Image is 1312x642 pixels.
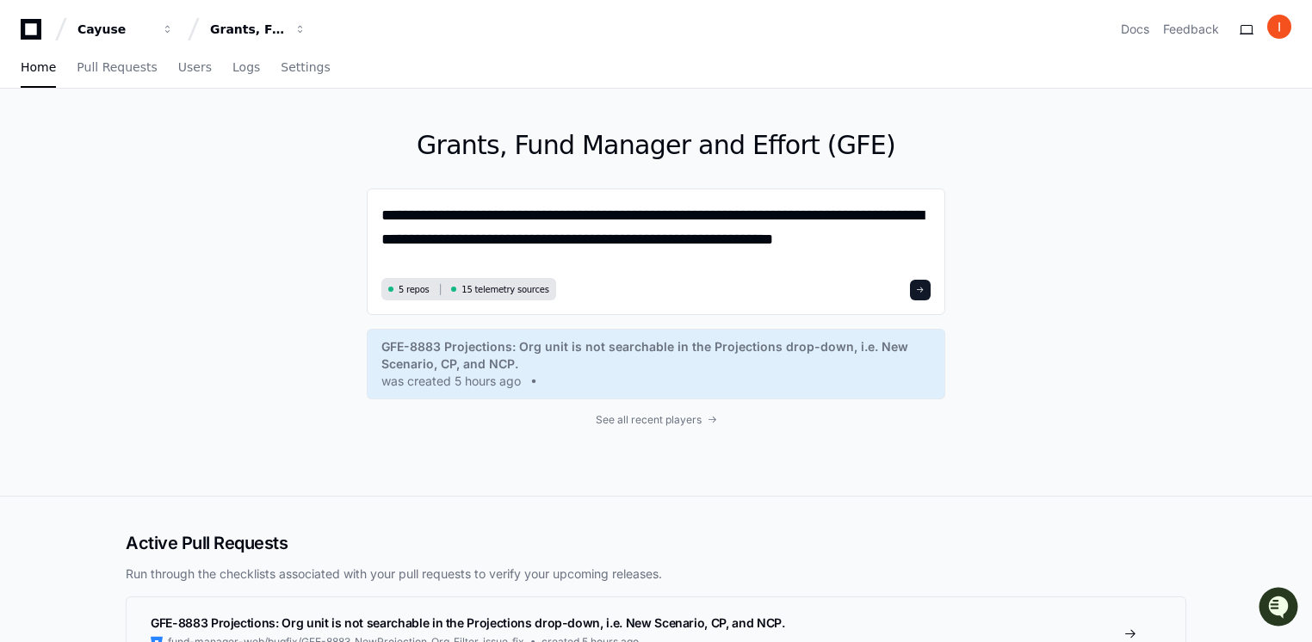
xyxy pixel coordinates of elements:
div: Grants, Fund Manager and Effort (GFE) [210,21,284,38]
a: Settings [281,48,330,88]
a: Logs [232,48,260,88]
iframe: Open customer support [1257,585,1303,632]
p: Run through the checklists associated with your pull requests to verify your upcoming releases. [126,565,1186,583]
button: Grants, Fund Manager and Effort (GFE) [203,14,313,45]
img: ACg8ocKC0Pt4YH-goe3QEJPu6QcCRn3XMMO91rOI-eT3USSdafnf5w=s96-c [1267,15,1291,39]
h2: Active Pull Requests [126,531,1186,555]
span: 15 telemetry sources [461,283,548,296]
img: 1756235613930-3d25f9e4-fa56-45dd-b3ad-e072dfbd1548 [17,128,48,159]
div: Start new chat [59,128,282,145]
a: Docs [1121,21,1149,38]
img: PlayerZero [17,17,52,52]
a: Powered byPylon [121,180,208,194]
a: Home [21,48,56,88]
span: 5 repos [399,283,430,296]
button: Feedback [1163,21,1219,38]
span: Logs [232,62,260,72]
a: Pull Requests [77,48,157,88]
div: Cayuse [77,21,152,38]
span: Pull Requests [77,62,157,72]
span: Pylon [171,181,208,194]
span: Settings [281,62,330,72]
div: Welcome [17,69,313,96]
span: Home [21,62,56,72]
span: Users [178,62,212,72]
span: was created 5 hours ago [381,373,521,390]
button: Cayuse [71,14,181,45]
a: See all recent players [367,413,945,427]
button: Start new chat [293,133,313,154]
div: We're offline, but we'll be back soon! [59,145,250,159]
span: See all recent players [596,413,702,427]
h1: Grants, Fund Manager and Effort (GFE) [367,130,945,161]
a: GFE-8883 Projections: Org unit is not searchable in the Projections drop-down, i.e. New Scenario,... [381,338,931,390]
span: GFE-8883 Projections: Org unit is not searchable in the Projections drop-down, i.e. New Scenario,... [381,338,931,373]
span: GFE-8883 Projections: Org unit is not searchable in the Projections drop-down, i.e. New Scenario,... [151,615,785,630]
a: Users [178,48,212,88]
